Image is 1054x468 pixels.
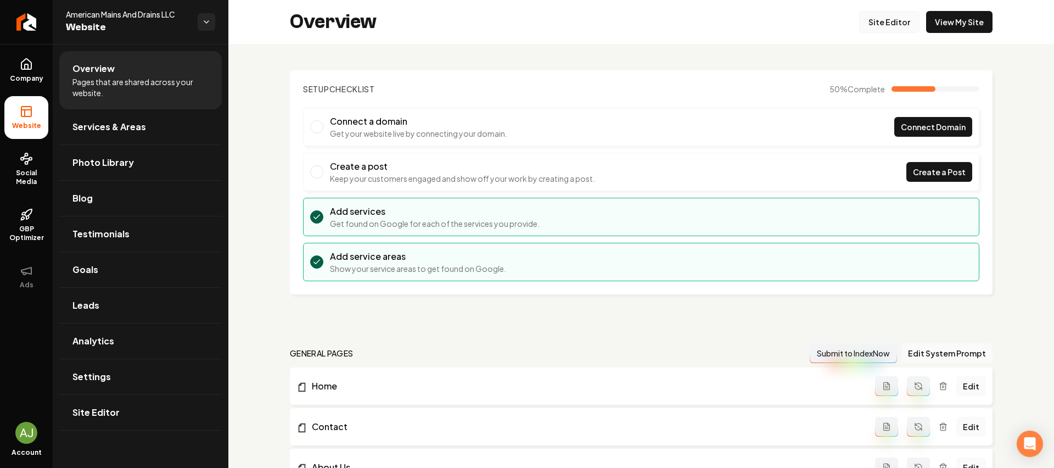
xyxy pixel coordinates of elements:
[330,218,540,229] p: Get found on Google for each of the services you provide.
[848,84,885,94] span: Complete
[956,417,986,437] a: Edit
[829,83,885,94] span: 50 %
[72,299,99,312] span: Leads
[59,181,222,216] a: Blog
[901,121,966,133] span: Connect Domain
[330,173,595,184] p: Keep your customers engaged and show off your work by creating a post.
[894,117,972,137] a: Connect Domain
[66,9,189,20] span: American Mains And Drains LLC
[72,156,134,169] span: Photo Library
[12,448,42,457] span: Account
[330,160,595,173] h3: Create a post
[72,263,98,276] span: Goals
[59,324,222,359] a: Analytics
[901,343,993,363] button: Edit System Prompt
[330,263,506,274] p: Show your service areas to get found on Google.
[15,422,37,444] button: Open user button
[72,76,209,98] span: Pages that are shared across your website.
[956,376,986,396] a: Edit
[15,281,38,289] span: Ads
[72,120,146,133] span: Services & Areas
[303,84,329,94] span: Setup
[4,199,48,251] a: GBP Optimizer
[4,255,48,298] button: Ads
[330,250,506,263] h3: Add service areas
[72,335,114,348] span: Analytics
[59,252,222,287] a: Goals
[72,192,93,205] span: Blog
[875,417,898,437] button: Add admin page prompt
[296,420,875,433] a: Contact
[4,225,48,242] span: GBP Optimizer
[913,166,966,178] span: Create a Post
[290,11,377,33] h2: Overview
[5,74,48,83] span: Company
[59,145,222,180] a: Photo Library
[810,343,897,363] button: Submit to IndexNow
[330,205,540,218] h3: Add services
[72,406,120,419] span: Site Editor
[59,216,222,252] a: Testimonials
[4,169,48,186] span: Social Media
[59,288,222,323] a: Leads
[330,115,507,128] h3: Connect a domain
[303,83,375,94] h2: Checklist
[926,11,993,33] a: View My Site
[59,109,222,144] a: Services & Areas
[1017,431,1043,457] div: Open Intercom Messenger
[330,128,507,139] p: Get your website live by connecting your domain.
[66,20,189,35] span: Website
[859,11,920,33] a: Site Editor
[59,359,222,394] a: Settings
[906,162,972,182] a: Create a Post
[16,13,37,31] img: Rebolt Logo
[59,395,222,430] a: Site Editor
[875,376,898,396] button: Add admin page prompt
[72,62,115,75] span: Overview
[72,370,111,383] span: Settings
[15,422,37,444] img: AJ Nimeh
[4,143,48,195] a: Social Media
[8,121,46,130] span: Website
[290,348,354,359] h2: general pages
[296,380,875,393] a: Home
[4,49,48,92] a: Company
[72,227,130,241] span: Testimonials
